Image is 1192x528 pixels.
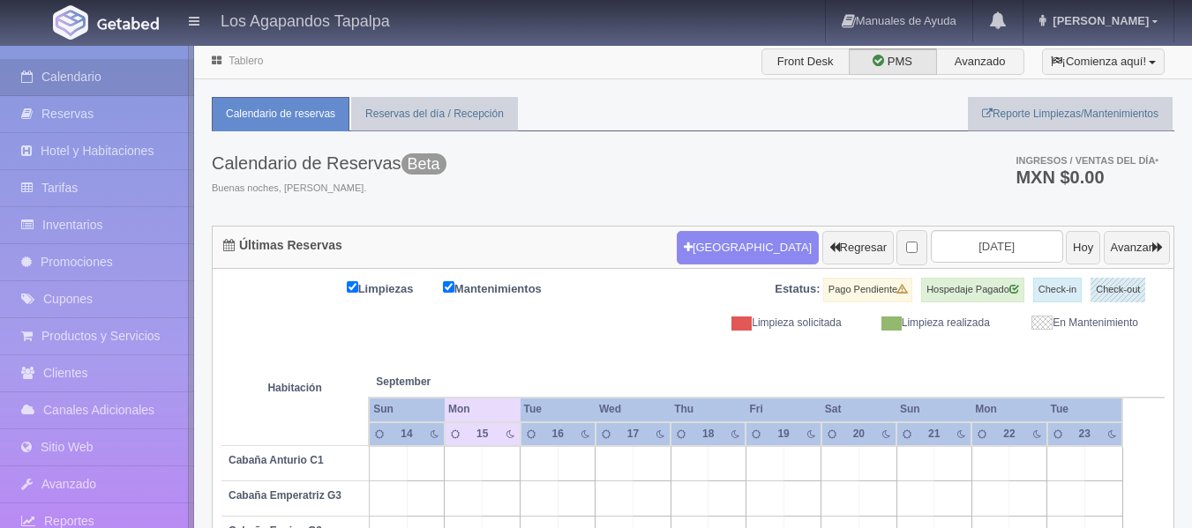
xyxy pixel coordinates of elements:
th: Sun [896,398,971,421]
th: Tue [1047,398,1122,421]
th: Thu [671,398,746,421]
label: Avanzado [936,48,1024,75]
label: Mantenimientos [443,278,568,298]
a: Tablero [229,55,263,67]
div: 15 [471,427,493,442]
th: Tue [521,398,596,421]
span: Ingresos / Ventas del día [1016,155,1158,166]
div: Limpieza realizada [855,316,1003,331]
h4: Últimas Reservas [223,239,342,252]
label: Front Desk [761,48,850,75]
b: Cabaña Anturio C1 [229,454,324,466]
div: 22 [998,427,1020,442]
button: Avanzar [1104,231,1170,264]
a: Reporte Limpiezas/Mantenimientos [968,97,1173,131]
button: [GEOGRAPHIC_DATA] [677,231,819,264]
b: Cabaña Emperatriz G3 [229,489,341,502]
a: Calendario de reservas [212,97,349,131]
label: Limpiezas [347,278,440,298]
input: Mantenimientos [443,281,454,293]
label: Check-in [1033,278,1082,302]
span: Buenas noches, [PERSON_NAME]. [212,182,446,196]
img: Getabed [97,17,159,30]
div: 19 [773,427,795,442]
div: 16 [547,427,569,442]
h4: Los Agapandos Tapalpa [221,9,390,31]
button: ¡Comienza aquí! [1042,48,1165,75]
span: September [376,375,513,390]
label: Estatus: [775,281,820,298]
div: 17 [622,427,644,442]
img: Getabed [53,5,88,40]
label: Hospedaje Pagado [921,278,1024,302]
div: 14 [395,427,417,442]
div: 23 [1074,427,1096,442]
label: Pago Pendiente [823,278,912,302]
h3: MXN $0.00 [1016,168,1158,186]
span: [PERSON_NAME] [1048,14,1149,27]
input: Limpiezas [347,281,358,293]
span: Beta [401,153,446,175]
div: Limpieza solicitada [707,316,855,331]
div: 18 [697,427,719,442]
th: Wed [596,398,671,421]
strong: Habitación [267,382,321,394]
div: 21 [923,427,945,442]
label: PMS [849,48,937,75]
label: Check-out [1091,278,1145,302]
div: 20 [848,427,870,442]
div: En Mantenimiento [1003,316,1151,331]
th: Mon [445,398,521,421]
button: Regresar [822,231,894,264]
button: Hoy [1066,231,1100,264]
h3: Calendario de Reservas [212,153,446,173]
th: Sun [369,398,445,421]
th: Fri [746,398,821,421]
th: Mon [971,398,1046,421]
a: Reservas del día / Recepción [351,97,518,131]
th: Sat [821,398,896,421]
